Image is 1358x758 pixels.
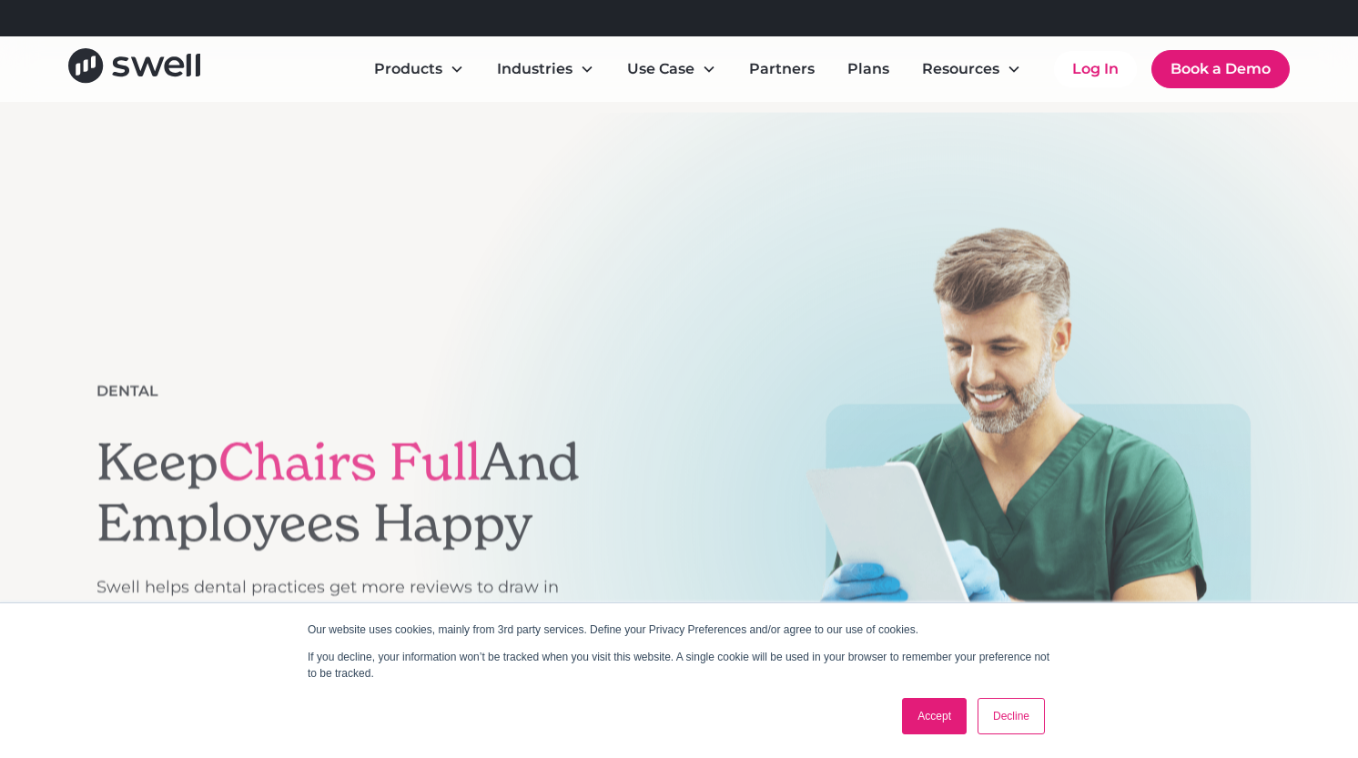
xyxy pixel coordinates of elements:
[308,622,1050,638] p: Our website uses cookies, mainly from 3rd party services. Define your Privacy Preferences and/or ...
[360,51,479,87] div: Products
[374,58,442,80] div: Products
[96,380,158,402] div: Dental
[627,58,694,80] div: Use Case
[735,51,829,87] a: Partners
[613,51,731,87] div: Use Case
[922,58,999,80] div: Resources
[68,48,200,89] a: home
[218,430,481,494] span: Chairs Full
[482,51,609,87] div: Industries
[497,58,573,80] div: Industries
[308,649,1050,682] p: If you decline, your information won’t be tracked when you visit this website. A single cookie wi...
[978,698,1045,734] a: Decline
[96,431,586,553] h1: Keep And Employees Happy
[833,51,904,87] a: Plans
[1054,51,1137,87] a: Log In
[1151,50,1290,88] a: Book a Demo
[96,575,586,649] p: Swell helps dental practices get more reviews to draw in more patients, while also making it easy...
[907,51,1036,87] div: Resources
[902,698,967,734] a: Accept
